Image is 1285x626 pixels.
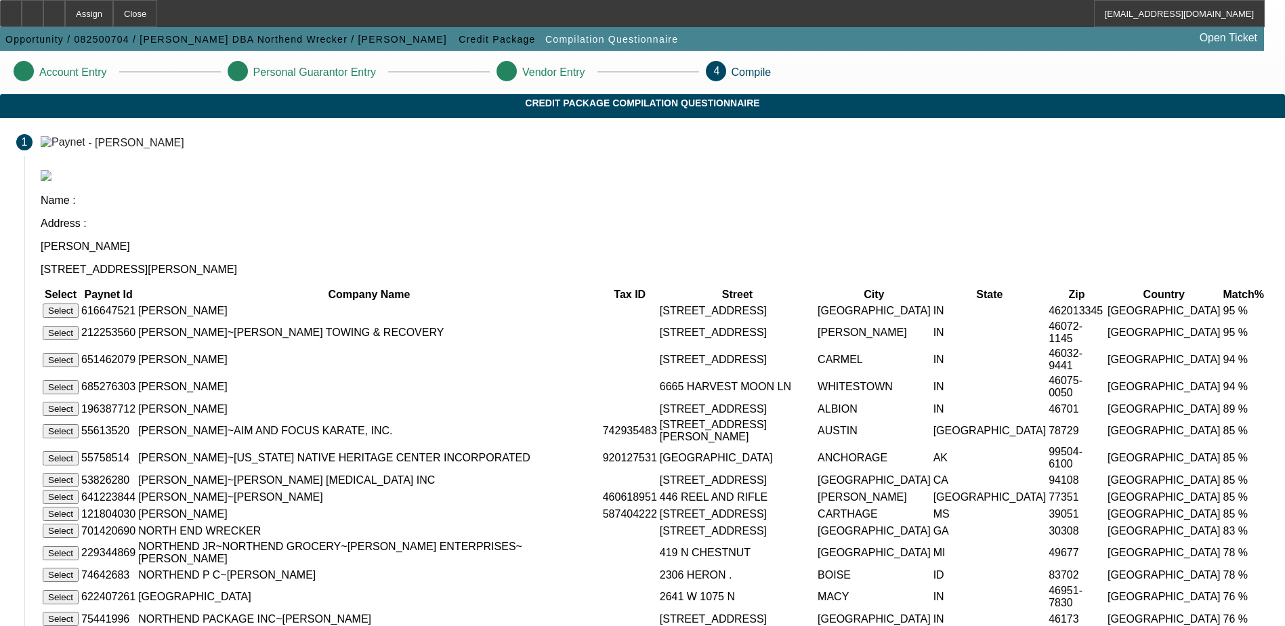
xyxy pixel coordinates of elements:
[933,567,1047,583] td: ID
[1048,303,1105,318] td: 462013345
[43,451,79,465] button: Select
[41,264,1269,276] p: [STREET_ADDRESS][PERSON_NAME]
[1048,489,1105,505] td: 77351
[138,506,601,522] td: [PERSON_NAME]
[81,445,136,471] td: 55758514
[43,490,79,504] button: Select
[138,320,601,346] td: [PERSON_NAME]~[PERSON_NAME] TOWING & RECOVERY
[933,506,1047,522] td: MS
[602,506,658,522] td: 587404222
[1048,445,1105,471] td: 99504-6100
[817,472,931,488] td: [GEOGRAPHIC_DATA]
[1107,472,1221,488] td: [GEOGRAPHIC_DATA]
[817,288,931,301] th: City
[5,34,447,45] span: Opportunity / 082500704 / [PERSON_NAME] DBA Northend Wrecker / [PERSON_NAME]
[817,401,931,417] td: ALBION
[1048,540,1105,566] td: 49677
[1048,472,1105,488] td: 94108
[88,136,184,148] div: - [PERSON_NAME]
[1223,445,1265,471] td: 85 %
[933,401,1047,417] td: IN
[41,241,1269,253] p: [PERSON_NAME]
[1223,567,1265,583] td: 78 %
[43,546,79,560] button: Select
[1048,320,1105,346] td: 46072-1145
[459,34,535,45] span: Credit Package
[41,136,85,148] img: Paynet
[81,288,136,301] th: Paynet Id
[817,445,931,471] td: ANCHORAGE
[1223,320,1265,346] td: 95 %
[1107,489,1221,505] td: [GEOGRAPHIC_DATA]
[1107,374,1221,400] td: [GEOGRAPHIC_DATA]
[1107,445,1221,471] td: [GEOGRAPHIC_DATA]
[1223,472,1265,488] td: 85 %
[817,523,931,539] td: [GEOGRAPHIC_DATA]
[817,320,931,346] td: [PERSON_NAME]
[43,304,79,318] button: Select
[933,584,1047,610] td: IN
[602,489,658,505] td: 460618951
[659,374,816,400] td: 6665 HARVEST MOON LN
[659,288,816,301] th: Street
[602,445,658,471] td: 920127531
[659,418,816,444] td: [STREET_ADDRESS][PERSON_NAME]
[659,567,816,583] td: 2306 HERON .
[138,288,601,301] th: Company Name
[43,524,79,538] button: Select
[81,347,136,373] td: 651462079
[43,612,79,626] button: Select
[1223,401,1265,417] td: 89 %
[81,523,136,539] td: 701420690
[138,567,601,583] td: NORTHEND P C~[PERSON_NAME]
[138,401,601,417] td: [PERSON_NAME]
[1048,584,1105,610] td: 46951-7830
[81,584,136,610] td: 622407261
[659,489,816,505] td: 446 REEL AND RIFLE
[933,540,1047,566] td: MI
[933,347,1047,373] td: IN
[1223,540,1265,566] td: 78 %
[1223,303,1265,318] td: 95 %
[43,424,79,438] button: Select
[659,540,816,566] td: 419 N CHESTNUT
[817,506,931,522] td: CARTHAGE
[933,472,1047,488] td: CA
[659,506,816,522] td: [STREET_ADDRESS]
[817,303,931,318] td: [GEOGRAPHIC_DATA]
[933,418,1047,444] td: [GEOGRAPHIC_DATA]
[81,489,136,505] td: 641223844
[1107,418,1221,444] td: [GEOGRAPHIC_DATA]
[817,567,931,583] td: BOISE
[138,523,601,539] td: NORTH END WRECKER
[43,507,79,521] button: Select
[1107,584,1221,610] td: [GEOGRAPHIC_DATA]
[817,489,931,505] td: [PERSON_NAME]
[1048,374,1105,400] td: 46075-0050
[43,380,79,394] button: Select
[1048,401,1105,417] td: 46701
[1107,347,1221,373] td: [GEOGRAPHIC_DATA]
[455,27,539,51] button: Credit Package
[602,418,658,444] td: 742935483
[817,374,931,400] td: WHITESTOWN
[81,540,136,566] td: 229344869
[43,590,79,604] button: Select
[81,418,136,444] td: 55613520
[138,584,601,610] td: [GEOGRAPHIC_DATA]
[933,489,1047,505] td: [GEOGRAPHIC_DATA]
[1194,26,1263,49] a: Open Ticket
[81,374,136,400] td: 685276303
[714,65,720,77] span: 4
[933,303,1047,318] td: IN
[545,34,678,45] span: Compilation Questionnaire
[1107,567,1221,583] td: [GEOGRAPHIC_DATA]
[1107,506,1221,522] td: [GEOGRAPHIC_DATA]
[138,418,601,444] td: [PERSON_NAME]~AIM AND FOCUS KARATE, INC.
[659,347,816,373] td: [STREET_ADDRESS]
[1107,401,1221,417] td: [GEOGRAPHIC_DATA]
[10,98,1275,108] span: Credit Package Compilation Questionnaire
[41,217,1269,230] p: Address :
[1223,506,1265,522] td: 85 %
[933,523,1047,539] td: GA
